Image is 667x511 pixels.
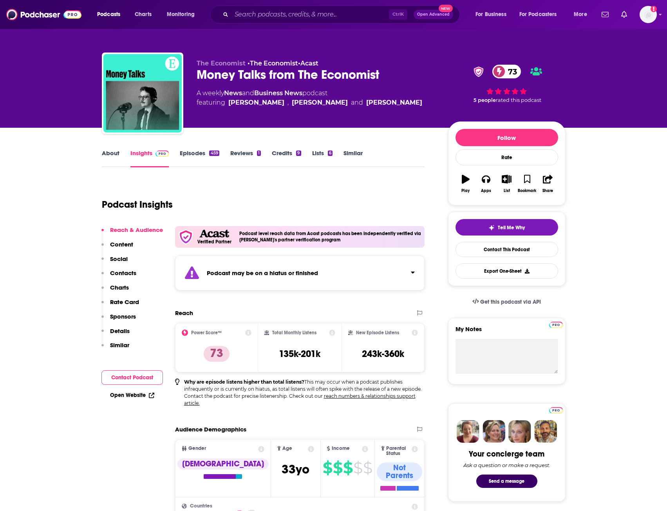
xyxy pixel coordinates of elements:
[456,325,558,339] label: My Notes
[110,341,129,349] p: Similar
[640,6,657,23] button: Show profile menu
[496,97,541,103] span: rated this podcast
[177,458,269,469] div: [DEMOGRAPHIC_DATA]
[101,298,139,313] button: Rate Card
[92,8,130,21] button: open menu
[184,379,304,385] b: Why are episode listens higher than total listens?
[456,263,558,279] button: Export One-Sheet
[110,392,154,399] a: Open Website
[296,150,301,156] div: 9
[231,8,389,21] input: Search podcasts, credits, & more...
[224,89,242,97] a: News
[197,60,246,67] span: The Economist
[197,98,422,107] span: featuring
[282,446,292,451] span: Age
[197,239,231,244] h5: Verified Partner
[417,13,450,16] span: Open Advanced
[456,129,558,146] button: Follow
[461,188,470,193] div: Play
[353,462,362,474] span: $
[188,446,206,451] span: Gender
[598,8,612,21] a: Show notifications dropdown
[217,5,467,24] div: Search podcasts, credits, & more...
[101,269,136,284] button: Contacts
[101,370,163,385] button: Contact Podcast
[343,149,363,167] a: Similar
[180,149,219,167] a: Episodes459
[456,219,558,236] button: tell me why sparkleTell Me Why
[184,379,425,407] p: This may occur when a podcast publishes infrequently or is currently on hiatus, as total listens ...
[481,188,491,193] div: Apps
[101,313,136,327] button: Sponsors
[488,225,495,231] img: tell me why sparkle
[110,241,133,248] p: Content
[103,54,182,132] img: Money Talks from The Economist
[248,60,298,67] span: •
[230,149,261,167] a: Reviews1
[279,348,320,360] h3: 135k-201k
[504,188,510,193] div: List
[362,348,404,360] h3: 243k-360k
[101,241,133,255] button: Content
[651,6,657,12] svg: Add a profile image
[500,65,521,78] span: 73
[197,89,422,107] div: A weekly podcast
[343,462,352,474] span: $
[549,406,563,413] a: Pro website
[155,150,169,157] img: Podchaser Pro
[6,7,81,22] img: Podchaser - Follow, Share and Rate Podcasts
[386,446,410,456] span: Parental Status
[110,313,136,320] p: Sponsors
[242,89,254,97] span: and
[190,504,212,509] span: Countries
[483,420,505,443] img: Barbara Profile
[496,170,517,198] button: List
[474,97,496,103] span: 5 people
[568,8,597,21] button: open menu
[300,60,318,67] a: Acast
[110,269,136,277] p: Contacts
[366,98,422,107] div: [PERSON_NAME]
[254,89,302,97] a: Business News
[549,407,563,413] img: Podchaser Pro
[456,170,476,198] button: Play
[476,475,537,488] button: Send a message
[207,269,318,277] strong: Podcast may be on a hiatus or finished
[517,170,537,198] button: Bookmark
[257,150,261,156] div: 1
[471,67,486,77] img: verified Badge
[377,462,423,481] div: Not Parents
[574,9,587,20] span: More
[466,292,548,312] a: Get this podcast via API
[228,98,284,107] a: Alice Fulwood
[287,98,289,107] span: ,
[351,98,363,107] span: and
[640,6,657,23] span: Logged in as HannahCR
[492,65,521,78] a: 73
[463,462,550,468] div: Ask a question or make a request.
[476,170,496,198] button: Apps
[184,393,416,406] a: reach numbers & relationships support article.
[135,9,152,20] span: Charts
[542,188,553,193] div: Share
[640,6,657,23] img: User Profile
[272,330,316,335] h2: Total Monthly Listens
[101,341,129,356] button: Similar
[167,9,195,20] span: Monitoring
[448,60,566,108] div: verified Badge73 5 peoplerated this podcast
[102,199,173,210] h1: Podcast Insights
[130,8,156,21] a: Charts
[389,9,407,20] span: Ctrl K
[161,8,205,21] button: open menu
[618,8,630,21] a: Show notifications dropdown
[101,284,129,298] button: Charts
[250,60,298,67] a: The Economist
[191,330,222,335] h2: Power Score™
[272,149,301,167] a: Credits9
[282,462,309,477] span: 33 yo
[110,255,128,263] p: Social
[175,255,425,290] section: Click to expand status details
[199,230,229,238] img: Acast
